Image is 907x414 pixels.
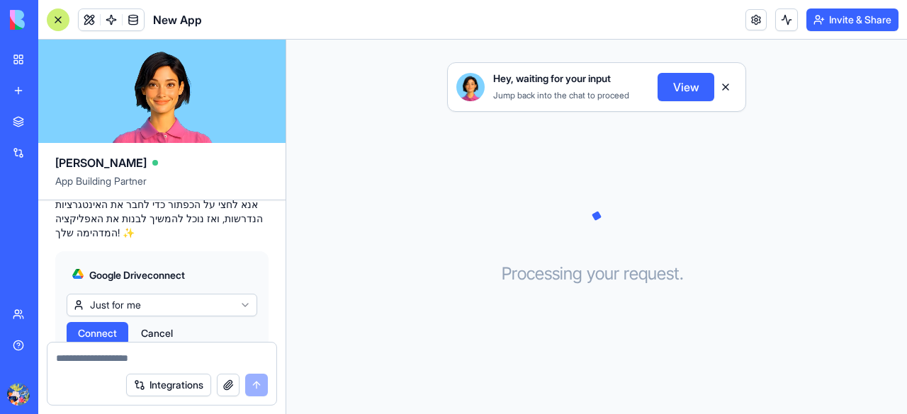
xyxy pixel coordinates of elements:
span: Connect [78,326,117,340]
button: View [658,73,714,101]
button: Invite & Share [806,8,898,31]
span: [PERSON_NAME] [55,154,147,171]
button: Connect [67,322,128,345]
img: Ella_00000_wcx2te.png [456,73,485,101]
img: googledrive [72,268,84,280]
span: Hey, waiting for your input [493,71,611,86]
p: אנא לחצי על הכפתור כדי לחבר את האינטגרציות הנדרשות, ואז נוכל להמשיך לבנות את האפליקציה המדהימה של... [55,197,269,240]
span: App Building Partner [55,174,269,200]
span: New App [153,11,202,28]
button: Integrations [126,374,211,396]
span: . [680,263,684,285]
img: ACg8ocLpbIirwQ_Q7K1MoNlPyUS1rUnCNcCOIbWG3w2U6NPg6kZuI3tU1g=s96-c [7,383,30,406]
img: logo [10,10,98,30]
span: Jump back into the chat to proceed [493,90,629,100]
h3: Processing your request [502,263,692,285]
span: Google Drive connect [89,268,185,282]
button: Cancel [134,322,180,345]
